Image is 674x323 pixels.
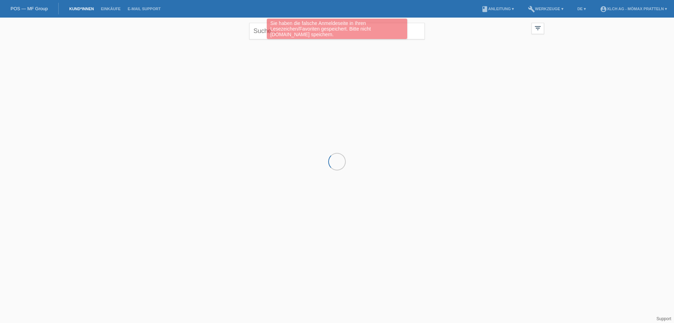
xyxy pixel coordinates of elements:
[478,7,517,11] a: bookAnleitung ▾
[600,6,607,13] i: account_circle
[524,7,567,11] a: buildWerkzeuge ▾
[267,19,407,39] div: Sie haben die falsche Anmeldeseite in Ihren Lesezeichen/Favoriten gespeichert. Bitte nicht [DOMAI...
[528,6,535,13] i: build
[656,316,671,321] a: Support
[66,7,97,11] a: Kund*innen
[124,7,164,11] a: E-Mail Support
[596,7,670,11] a: account_circleXLCH AG - Mömax Pratteln ▾
[574,7,589,11] a: DE ▾
[97,7,124,11] a: Einkäufe
[11,6,48,11] a: POS — MF Group
[481,6,488,13] i: book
